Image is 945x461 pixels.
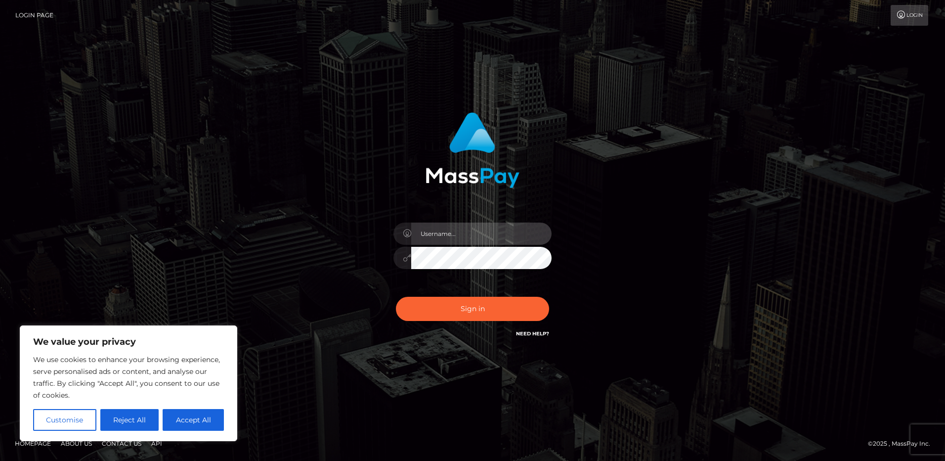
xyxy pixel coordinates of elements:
[516,330,549,337] a: Need Help?
[98,436,145,451] a: Contact Us
[20,325,237,441] div: We value your privacy
[57,436,96,451] a: About Us
[100,409,159,431] button: Reject All
[147,436,166,451] a: API
[891,5,928,26] a: Login
[33,409,96,431] button: Customise
[868,438,938,449] div: © 2025 , MassPay Inc.
[426,112,519,188] img: MassPay Login
[33,354,224,401] p: We use cookies to enhance your browsing experience, serve personalised ads or content, and analys...
[33,336,224,348] p: We value your privacy
[11,436,55,451] a: Homepage
[15,5,53,26] a: Login Page
[411,223,552,245] input: Username...
[163,409,224,431] button: Accept All
[396,297,549,321] button: Sign in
